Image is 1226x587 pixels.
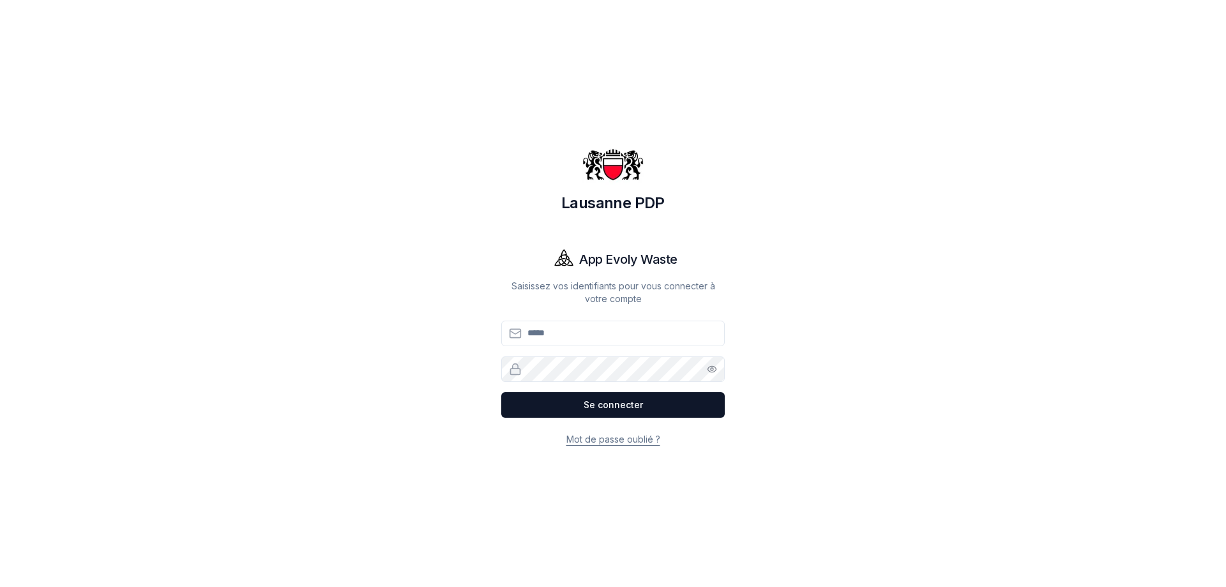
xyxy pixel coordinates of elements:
img: Evoly Logo [549,244,579,275]
button: Se connecter [501,392,725,418]
h1: App Evoly Waste [579,250,677,268]
img: Lausanne PDP Logo [582,134,644,195]
p: Saisissez vos identifiants pour vous connecter à votre compte [501,280,725,305]
h1: Lausanne PDP [501,193,725,213]
a: Mot de passe oublié ? [566,434,660,445]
